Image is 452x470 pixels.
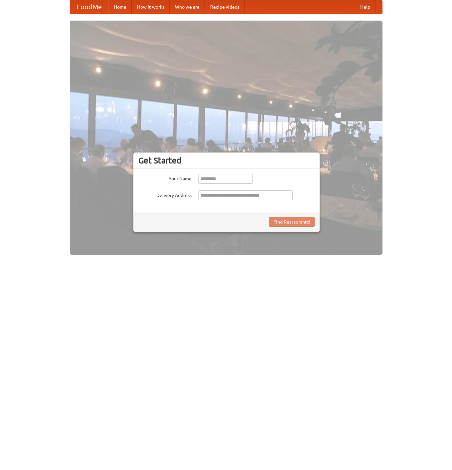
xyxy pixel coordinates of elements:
[108,0,132,14] a: Home
[138,155,315,165] h3: Get Started
[138,190,192,199] label: Delivery Address
[269,217,315,227] button: Find Restaurants!
[170,0,205,14] a: Who we are
[132,0,170,14] a: How it works
[138,174,192,182] label: Your Name
[70,0,108,14] a: FoodMe
[205,0,245,14] a: Recipe videos
[355,0,376,14] a: Help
